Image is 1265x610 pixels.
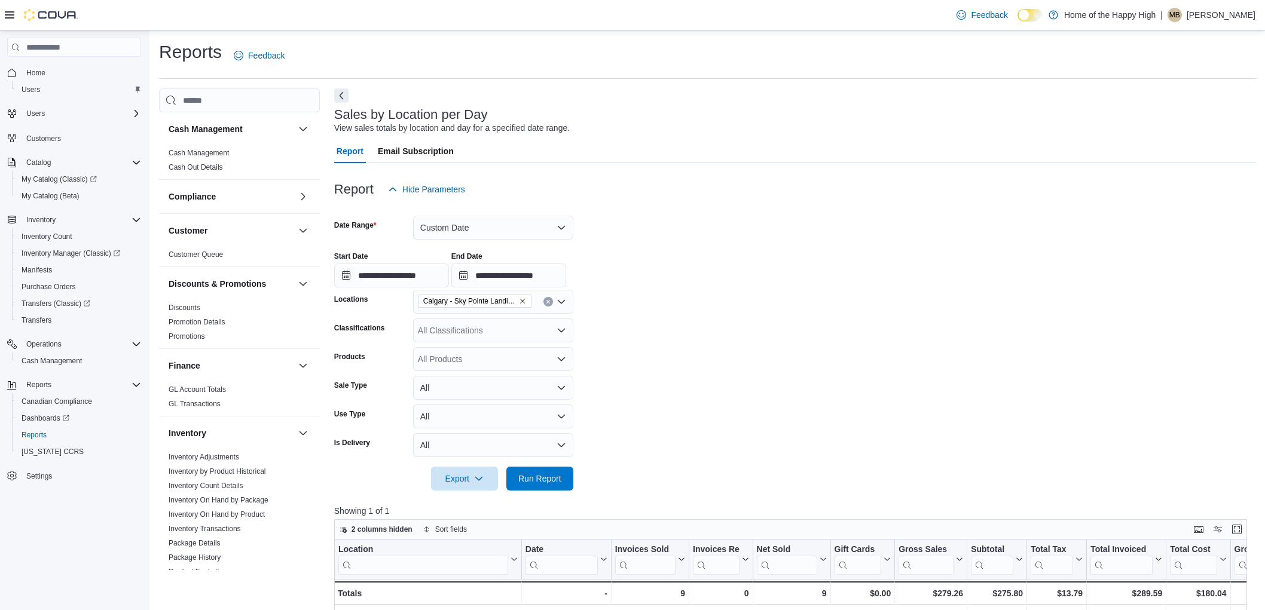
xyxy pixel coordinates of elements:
div: $180.04 [1170,586,1226,600]
button: Inventory [296,426,310,440]
span: My Catalog (Beta) [22,191,80,201]
span: Inventory Manager (Classic) [22,249,120,258]
input: Press the down key to open a popover containing a calendar. [334,263,449,287]
span: Reports [22,378,141,392]
span: Dashboards [17,411,141,425]
button: Clear input [543,297,553,306]
button: Date [525,544,607,575]
div: Net Sold [756,544,817,556]
button: Reports [12,427,146,443]
span: Inventory On Hand by Package [169,495,268,505]
span: Inventory Count [22,232,72,241]
button: Reports [22,378,56,392]
div: $275.80 [971,586,1023,600]
div: Total Tax [1031,544,1073,575]
a: GL Account Totals [169,385,226,394]
button: Settings [2,467,146,485]
button: Enter fullscreen [1230,522,1244,537]
span: Home [22,65,141,80]
div: $0.00 [834,586,891,600]
div: Invoices Sold [615,544,676,556]
a: Inventory Transactions [169,525,241,533]
button: Compliance [296,189,310,204]
a: Dashboards [17,411,74,425]
span: Feedback [248,50,285,62]
label: Classifications [334,323,385,333]
div: Date [525,544,598,575]
a: Manifests [17,263,57,277]
a: Inventory On Hand by Product [169,510,265,519]
div: 9 [615,586,685,600]
span: Product Expirations [169,567,231,577]
a: Customer Queue [169,250,223,259]
span: GL Transactions [169,399,221,409]
button: Purchase Orders [12,278,146,295]
div: Total Invoiced [1090,544,1153,575]
span: Inventory Adjustments [169,452,239,462]
span: Transfers (Classic) [22,299,90,308]
button: Operations [22,337,66,351]
a: Cash Management [17,354,87,368]
a: Cash Management [169,149,229,157]
a: Inventory Count [17,229,77,244]
h1: Reports [159,40,222,64]
span: Manifests [22,265,52,275]
button: Customers [2,129,146,146]
span: Cash Out Details [169,163,223,172]
button: Compliance [169,191,294,203]
a: Reports [17,428,51,442]
div: Invoices Ref [693,544,739,556]
span: Run Report [518,473,561,485]
button: 2 columns hidden [335,522,417,537]
a: Transfers (Classic) [17,296,95,311]
a: Inventory On Hand by Package [169,496,268,504]
span: Settings [26,471,52,481]
span: Customers [26,134,61,143]
nav: Complex example [7,59,141,516]
button: Export [431,467,498,491]
span: Reports [17,428,141,442]
div: Madyson Baerwald [1168,8,1182,22]
span: Feedback [971,9,1007,21]
h3: Finance [169,360,200,372]
span: [US_STATE] CCRS [22,447,84,456]
button: Hide Parameters [383,177,470,201]
button: Open list of options [557,354,566,364]
button: Open list of options [557,326,566,335]
div: Date [525,544,598,556]
span: Operations [22,337,141,351]
span: Inventory Count [17,229,141,244]
button: Inventory Count [12,228,146,245]
a: Purchase Orders [17,280,81,294]
div: Cash Management [159,146,320,179]
button: Operations [2,336,146,352]
div: Gift Card Sales [834,544,881,575]
button: Invoices Ref [693,544,748,575]
button: Reports [2,376,146,393]
a: Promotion Details [169,318,225,326]
a: Home [22,66,50,80]
span: Hide Parameters [402,183,465,195]
button: Gift Cards [834,544,891,575]
label: End Date [451,252,482,261]
div: Invoices Ref [693,544,739,575]
a: GL Transactions [169,400,221,408]
div: 0 [693,586,748,600]
span: MB [1169,8,1180,22]
div: Gross Sales [899,544,954,575]
label: Products [334,352,365,361]
button: Inventory [2,211,146,228]
button: Cash Management [169,123,294,135]
label: Locations [334,295,368,304]
span: Customers [22,130,141,145]
button: Keyboard shortcuts [1191,522,1206,537]
button: Total Tax [1031,544,1083,575]
button: Run Report [506,467,573,491]
button: Discounts & Promotions [296,277,310,291]
h3: Inventory [169,427,206,439]
button: Open list of options [557,297,566,306]
h3: Cash Management [169,123,243,135]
